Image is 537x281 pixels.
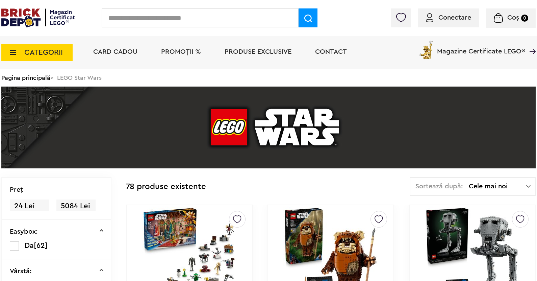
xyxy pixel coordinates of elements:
span: CATEGORII [24,49,63,56]
a: Card Cadou [93,48,137,55]
a: Magazine Certificate LEGO® [525,39,536,46]
span: Magazine Certificate LEGO® [437,39,525,55]
span: 5084 Lei [56,200,96,213]
div: 78 produse existente [126,177,206,196]
a: PROMOȚII % [161,48,201,55]
a: Pagina principală [1,75,50,81]
span: 24 Lei [10,200,49,213]
small: 0 [521,15,528,22]
span: [62] [34,242,48,249]
span: Coș [507,14,519,21]
a: Produse exclusive [225,48,291,55]
span: Conectare [438,14,471,21]
a: Contact [315,48,347,55]
a: Conectare [426,14,471,21]
span: Cele mai noi [469,183,526,190]
p: Easybox: [10,228,38,235]
img: LEGO Star Wars [1,87,536,168]
p: Preţ [10,186,23,193]
span: Da [25,242,34,249]
div: > LEGO Star Wars [1,69,536,87]
span: Sortează după: [415,183,463,190]
p: Vârstă: [10,268,32,275]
